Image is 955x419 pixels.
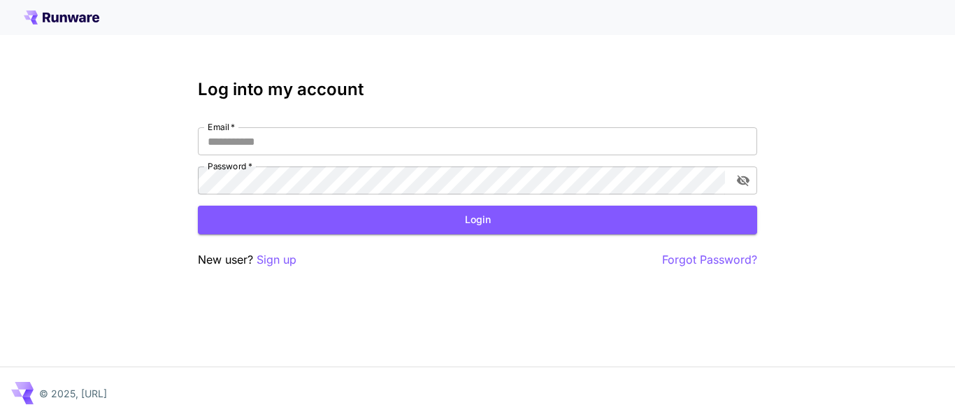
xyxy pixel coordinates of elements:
p: New user? [198,251,296,269]
button: Sign up [257,251,296,269]
button: Login [198,206,757,234]
label: Email [208,121,235,133]
button: toggle password visibility [731,168,756,193]
button: Forgot Password? [662,251,757,269]
p: © 2025, [URL] [39,386,107,401]
label: Password [208,160,252,172]
h3: Log into my account [198,80,757,99]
